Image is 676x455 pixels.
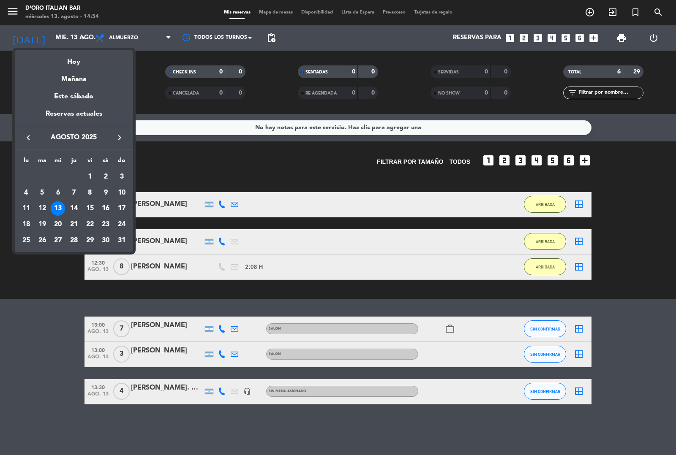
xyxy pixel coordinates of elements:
[82,169,98,185] td: 1 de agosto de 2025
[98,233,113,248] div: 30
[15,85,133,108] div: Este sábado
[66,233,82,249] td: 28 de agosto de 2025
[18,185,34,201] td: 4 de agosto de 2025
[15,50,133,68] div: Hoy
[98,201,114,217] td: 16 de agosto de 2025
[98,233,114,249] td: 30 de agosto de 2025
[67,186,81,200] div: 7
[98,156,114,169] th: sábado
[82,201,98,217] td: 15 de agosto de 2025
[35,233,49,248] div: 26
[50,185,66,201] td: 6 de agosto de 2025
[114,185,130,201] td: 10 de agosto de 2025
[82,185,98,201] td: 8 de agosto de 2025
[51,233,65,248] div: 27
[35,186,49,200] div: 5
[66,201,82,217] td: 14 de agosto de 2025
[21,132,36,143] button: keyboard_arrow_left
[114,133,125,143] i: keyboard_arrow_right
[35,217,49,232] div: 19
[19,201,33,216] div: 11
[18,233,34,249] td: 25 de agosto de 2025
[114,169,130,185] td: 3 de agosto de 2025
[112,132,127,143] button: keyboard_arrow_right
[114,217,130,233] td: 24 de agosto de 2025
[34,185,50,201] td: 5 de agosto de 2025
[98,170,113,184] div: 2
[98,217,114,233] td: 23 de agosto de 2025
[35,201,49,216] div: 12
[18,169,82,185] td: AGO.
[15,68,133,85] div: Mañana
[114,186,129,200] div: 10
[34,201,50,217] td: 12 de agosto de 2025
[67,217,81,232] div: 21
[34,217,50,233] td: 19 de agosto de 2025
[67,201,81,216] div: 14
[50,156,66,169] th: miércoles
[19,233,33,248] div: 25
[114,233,129,248] div: 31
[66,156,82,169] th: jueves
[50,201,66,217] td: 13 de agosto de 2025
[98,186,113,200] div: 9
[114,217,129,232] div: 24
[82,156,98,169] th: viernes
[98,185,114,201] td: 9 de agosto de 2025
[114,233,130,249] td: 31 de agosto de 2025
[51,186,65,200] div: 6
[34,233,50,249] td: 26 de agosto de 2025
[83,186,97,200] div: 8
[83,170,97,184] div: 1
[51,201,65,216] div: 13
[50,233,66,249] td: 27 de agosto de 2025
[23,133,33,143] i: keyboard_arrow_left
[34,156,50,169] th: martes
[83,217,97,232] div: 22
[50,217,66,233] td: 20 de agosto de 2025
[18,201,34,217] td: 11 de agosto de 2025
[83,201,97,216] div: 15
[15,108,133,126] div: Reservas actuales
[98,217,113,232] div: 23
[66,185,82,201] td: 7 de agosto de 2025
[67,233,81,248] div: 28
[82,233,98,249] td: 29 de agosto de 2025
[51,217,65,232] div: 20
[114,170,129,184] div: 3
[82,217,98,233] td: 22 de agosto de 2025
[19,186,33,200] div: 4
[114,156,130,169] th: domingo
[36,132,112,143] span: agosto 2025
[66,217,82,233] td: 21 de agosto de 2025
[83,233,97,248] div: 29
[19,217,33,232] div: 18
[98,201,113,216] div: 16
[18,156,34,169] th: lunes
[114,201,130,217] td: 17 de agosto de 2025
[114,201,129,216] div: 17
[18,217,34,233] td: 18 de agosto de 2025
[98,169,114,185] td: 2 de agosto de 2025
